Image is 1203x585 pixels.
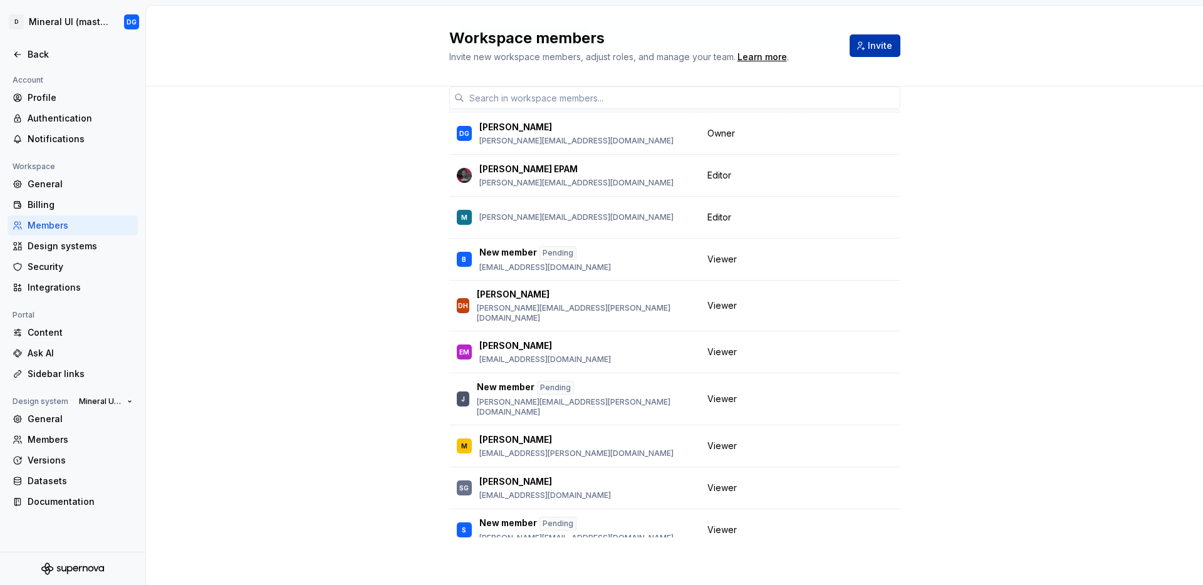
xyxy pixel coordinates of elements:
div: Mineral UI (master) [29,16,109,28]
div: Documentation [28,495,133,508]
div: Datasets [28,475,133,487]
span: Viewer [707,440,737,452]
div: Back [28,48,133,61]
div: Workspace [8,159,60,174]
p: New member [479,246,537,260]
div: SG [459,482,469,494]
span: Viewer [707,524,737,536]
div: Design system [8,394,73,409]
p: [EMAIL_ADDRESS][DOMAIN_NAME] [479,355,611,365]
a: Security [8,257,138,277]
span: Owner [707,127,735,140]
div: Integrations [28,281,133,294]
p: [EMAIL_ADDRESS][PERSON_NAME][DOMAIN_NAME] [479,448,674,458]
a: Billing [8,195,138,215]
div: Pending [539,517,576,531]
p: [PERSON_NAME][EMAIL_ADDRESS][DOMAIN_NAME] [479,136,674,146]
p: New member [477,381,534,395]
div: M [461,211,467,224]
div: D [9,14,24,29]
div: DG [127,17,137,27]
div: Billing [28,199,133,211]
span: Editor [707,211,731,224]
a: Back [8,44,138,65]
div: Portal [8,308,39,323]
p: [PERSON_NAME] [479,339,552,352]
a: Members [8,215,138,236]
div: Pending [539,246,576,260]
p: [PERSON_NAME][EMAIL_ADDRESS][DOMAIN_NAME] [479,212,674,222]
div: M [461,440,467,452]
div: DG [459,127,469,140]
p: [PERSON_NAME][EMAIL_ADDRESS][PERSON_NAME][DOMAIN_NAME] [477,397,692,417]
div: Profile [28,91,133,104]
img: Bence Daroczi EPAM [457,168,472,183]
div: J [461,393,465,405]
div: Members [28,219,133,232]
a: Notifications [8,129,138,149]
p: [PERSON_NAME] [479,433,552,446]
a: Content [8,323,138,343]
h2: Workspace members [449,28,835,48]
div: Content [28,326,133,339]
a: General [8,174,138,194]
div: Security [28,261,133,273]
span: Mineral UI (master) [79,396,122,406]
a: Ask AI [8,343,138,363]
a: Learn more [737,51,787,63]
a: Authentication [8,108,138,128]
div: Design systems [28,240,133,252]
span: Viewer [707,346,737,358]
div: Authentication [28,112,133,125]
span: Viewer [707,299,737,312]
p: [PERSON_NAME] [477,288,549,301]
div: B [462,253,466,266]
p: [PERSON_NAME][EMAIL_ADDRESS][PERSON_NAME][DOMAIN_NAME] [477,303,692,323]
span: . [736,53,789,62]
a: Profile [8,88,138,108]
div: DH [458,299,468,312]
span: Editor [707,169,731,182]
div: Ask AI [28,347,133,360]
a: Documentation [8,492,138,512]
p: [PERSON_NAME][EMAIL_ADDRESS][DOMAIN_NAME] [479,178,674,188]
div: Members [28,433,133,446]
p: New member [479,517,537,531]
p: [EMAIL_ADDRESS][DOMAIN_NAME] [479,490,611,500]
span: Viewer [707,253,737,266]
div: S [462,524,466,536]
div: General [28,413,133,425]
div: Notifications [28,133,133,145]
div: Sidebar links [28,368,133,380]
span: Invite new workspace members, adjust roles, and manage your team. [449,51,736,62]
a: General [8,409,138,429]
button: DMineral UI (master)DG [3,8,143,36]
p: [PERSON_NAME] [479,475,552,488]
p: [EMAIL_ADDRESS][DOMAIN_NAME] [479,262,611,272]
a: Design systems [8,236,138,256]
div: EM [459,346,469,358]
span: Viewer [707,393,737,405]
p: [PERSON_NAME] EPAM [479,163,578,175]
p: [PERSON_NAME] [479,121,552,133]
a: Members [8,430,138,450]
a: Datasets [8,471,138,491]
div: Versions [28,454,133,467]
a: Sidebar links [8,364,138,384]
div: General [28,178,133,190]
a: Versions [8,450,138,470]
button: Invite [850,34,900,57]
span: Viewer [707,482,737,494]
svg: Supernova Logo [41,562,104,575]
span: Invite [868,39,892,52]
div: Pending [537,381,574,395]
div: Account [8,73,48,88]
a: Integrations [8,277,138,298]
p: [PERSON_NAME][EMAIL_ADDRESS][DOMAIN_NAME] [479,533,674,543]
input: Search in workspace members... [464,86,900,109]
